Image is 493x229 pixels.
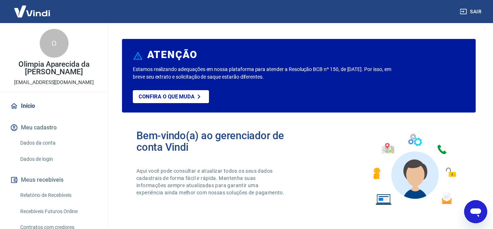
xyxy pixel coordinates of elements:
img: Vindi [9,0,56,22]
a: Confira o que muda [133,90,209,103]
p: Estamos realizando adequações em nossa plataforma para atender a Resolução BCB nº 150, de [DATE].... [133,66,398,81]
a: Relatório de Recebíveis [17,188,99,203]
iframe: Botão para abrir a janela de mensagens [464,200,487,223]
p: [EMAIL_ADDRESS][DOMAIN_NAME] [14,79,94,86]
a: Início [9,98,99,114]
div: O [40,29,69,58]
a: Recebíveis Futuros Online [17,204,99,219]
a: Dados da conta [17,136,99,150]
img: Imagem de um avatar masculino com diversos icones exemplificando as funcionalidades do gerenciado... [367,130,461,210]
h6: ATENÇÃO [147,51,197,58]
p: Olimpia Aparecida da [PERSON_NAME] [6,61,102,76]
p: Aqui você pode consultar e atualizar todos os seus dados cadastrais de forma fácil e rápida. Mant... [136,167,286,196]
p: Confira o que muda [139,93,195,100]
h2: Bem-vindo(a) ao gerenciador de conta Vindi [136,130,299,153]
button: Meu cadastro [9,120,99,136]
button: Meus recebíveis [9,172,99,188]
button: Sair [458,5,484,18]
a: Dados de login [17,152,99,167]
